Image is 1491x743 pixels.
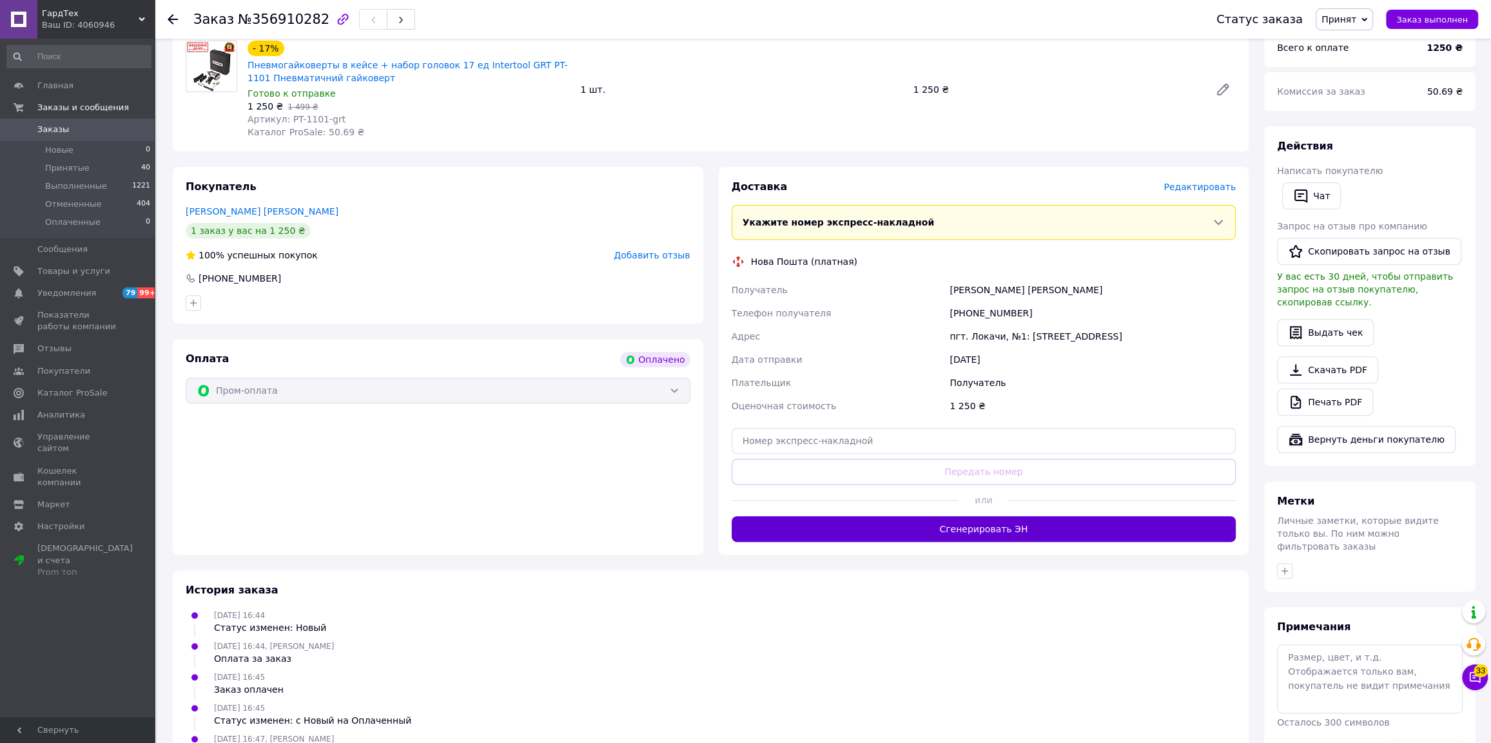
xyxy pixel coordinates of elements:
span: 1 499 ₴ [287,102,318,111]
span: Редактировать [1164,182,1236,192]
span: Написать покупателю [1277,166,1383,176]
div: Статус заказа [1216,13,1303,26]
button: Выдать чек [1277,319,1374,346]
div: Ваш ID: 4060946 [42,19,155,31]
span: Товары и услуги [37,265,110,277]
div: 1 заказ у вас на 1 250 ₴ [186,223,311,238]
span: [DATE] 16:45 [214,673,265,682]
span: 79 [122,287,137,298]
div: - 17% [248,41,284,56]
span: Доставка [732,180,788,193]
input: Номер экспресс-накладной [732,428,1236,454]
span: Получатель [732,285,788,295]
div: [PERSON_NAME] [PERSON_NAME] [947,278,1238,302]
div: Получатель [947,371,1238,394]
button: Сгенерировать ЭН [732,516,1236,542]
span: Маркет [37,499,70,510]
span: [DATE] 16:45 [214,704,265,713]
span: Сообщения [37,244,88,255]
span: Укажите номер экспресс-накладной [743,217,935,227]
div: 1 250 ₴ [908,81,1205,99]
div: Оплата за заказ [214,652,334,665]
span: 99+ [137,287,159,298]
div: пгт. Локачи, №1: [STREET_ADDRESS] [947,325,1238,348]
span: Покупатели [37,365,90,377]
button: Чат с покупателем33 [1462,664,1488,690]
span: Добавить отзыв [614,250,690,260]
a: Пневмогайковерты в кейсе + набор головок 17 ед Intertool GRT PT-1101 Пневматичний гайковерт [248,60,568,83]
span: Плательщик [732,378,792,388]
span: [DEMOGRAPHIC_DATA] и счета [37,543,133,578]
span: Выполненные [45,180,107,192]
span: Оплата [186,352,229,365]
span: Показатели работы компании [37,309,119,333]
div: 1 шт. [575,81,908,99]
div: Заказ оплачен [214,683,284,696]
span: Адрес [732,331,760,342]
div: 1 250 ₴ [947,394,1238,418]
span: Личные заметки, которые видите только вы. По ним можно фильтровать заказы [1277,516,1439,552]
span: Уведомления [37,287,96,299]
span: Всего к оплате [1277,43,1349,53]
img: Пневмогайковерты в кейсе + набор головок 17 ед Intertool GRT PT-1101 Пневматичний гайковерт [186,41,237,92]
div: [DATE] [947,348,1238,371]
div: успешных покупок [186,249,318,262]
span: 404 [137,198,150,210]
span: 33 [1474,662,1488,675]
a: [PERSON_NAME] [PERSON_NAME] [186,206,338,217]
span: 1221 [132,180,150,192]
span: У вас есть 30 дней, чтобы отправить запрос на отзыв покупателю, скопировав ссылку. [1277,271,1453,307]
a: Печать PDF [1277,389,1373,416]
span: Новые [45,144,73,156]
span: 0 [146,217,150,228]
span: Главная [37,80,73,92]
span: Каталог ProSale: 50.69 ₴ [248,127,364,137]
button: Чат [1282,182,1341,209]
div: Оплачено [620,352,690,367]
span: Отмененные [45,198,101,210]
input: Поиск [6,45,151,68]
span: Дата отправки [732,354,803,365]
b: 1250 ₴ [1427,43,1463,53]
span: Примечания [1277,621,1350,633]
div: [PHONE_NUMBER] [197,272,282,285]
span: Метки [1277,495,1314,507]
span: Телефон получателя [732,308,832,318]
span: Заказ выполнен [1396,15,1468,24]
span: Действия [1277,140,1333,152]
span: Принятые [45,162,90,174]
a: Редактировать [1210,77,1236,102]
span: или [959,494,1009,507]
span: 1 250 ₴ [248,101,283,111]
div: Вернуться назад [168,13,178,26]
span: Осталось 300 символов [1277,717,1389,728]
span: 40 [141,162,150,174]
span: 100% [199,250,224,260]
span: Покупатель [186,180,256,193]
button: Заказ выполнен [1386,10,1478,29]
div: [PHONE_NUMBER] [947,302,1238,325]
div: Нова Пошта (платная) [748,255,861,268]
span: История заказа [186,584,278,596]
button: Вернуть деньги покупателю [1277,426,1456,453]
span: ГардТех [42,8,139,19]
div: Prom топ [37,566,133,578]
span: Готово к отправке [248,88,336,99]
span: 50.69 ₴ [1427,86,1463,97]
span: Отзывы [37,343,72,354]
span: №356910282 [238,12,329,27]
span: 0 [146,144,150,156]
div: Статус изменен: Новый [214,621,326,634]
span: Кошелек компании [37,465,119,488]
span: Запрос на отзыв про компанию [1277,221,1427,231]
div: Статус изменен: с Новый на Оплаченный [214,714,411,727]
span: Артикул: PT-1101-grt [248,114,346,124]
span: [DATE] 16:44, [PERSON_NAME] [214,642,334,651]
button: Скопировать запрос на отзыв [1277,238,1461,265]
span: Настройки [37,521,84,532]
a: Скачать PDF [1277,356,1378,383]
span: Управление сайтом [37,431,119,454]
span: [DATE] 16:44 [214,611,265,620]
span: Комиссия за заказ [1277,86,1365,97]
span: Заказ [193,12,234,27]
